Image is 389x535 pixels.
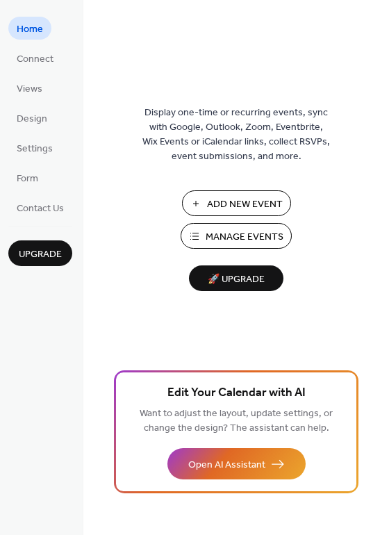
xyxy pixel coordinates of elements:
[17,82,42,97] span: Views
[17,22,43,37] span: Home
[8,136,61,159] a: Settings
[8,47,62,69] a: Connect
[19,247,62,262] span: Upgrade
[140,404,333,438] span: Want to adjust the layout, update settings, or change the design? The assistant can help.
[8,76,51,99] a: Views
[197,270,275,289] span: 🚀 Upgrade
[8,17,51,40] a: Home
[8,240,72,266] button: Upgrade
[142,106,330,164] span: Display one-time or recurring events, sync with Google, Outlook, Zoom, Eventbrite, Wix Events or ...
[17,201,64,216] span: Contact Us
[207,197,283,212] span: Add New Event
[8,166,47,189] a: Form
[8,196,72,219] a: Contact Us
[17,142,53,156] span: Settings
[8,106,56,129] a: Design
[167,384,306,403] span: Edit Your Calendar with AI
[17,172,38,186] span: Form
[182,190,291,216] button: Add New Event
[181,223,292,249] button: Manage Events
[189,265,283,291] button: 🚀 Upgrade
[206,230,283,245] span: Manage Events
[17,112,47,126] span: Design
[188,458,265,472] span: Open AI Assistant
[17,52,53,67] span: Connect
[167,448,306,479] button: Open AI Assistant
